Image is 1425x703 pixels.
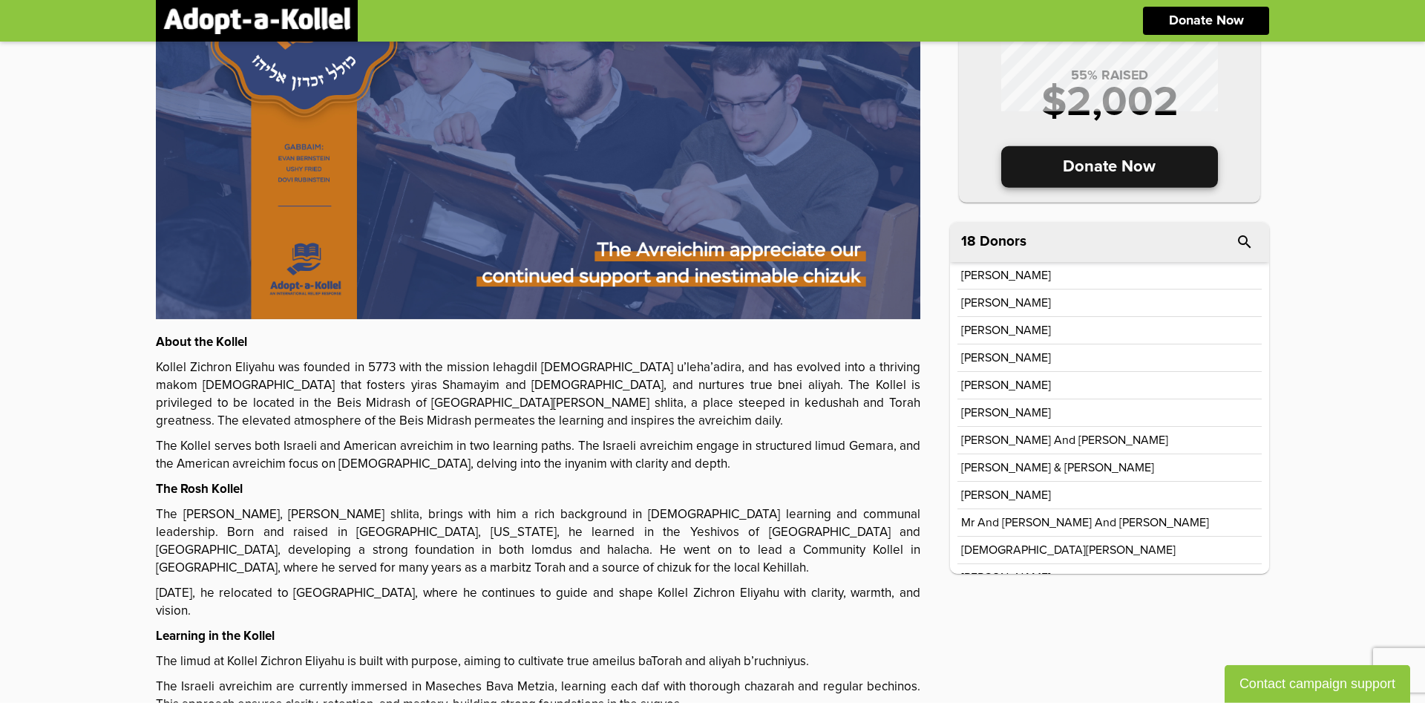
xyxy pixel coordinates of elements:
p: The Kollel serves both Israeli and American avreichim in two learning paths. The Israeli avreichi... [156,438,920,474]
p: Kollel Zichron Eliyahu was founded in 5773 with the mission lehagdil [DEMOGRAPHIC_DATA] u’leha’ad... [156,359,920,431]
p: Donors [980,235,1026,249]
p: The [PERSON_NAME], [PERSON_NAME] shlita, brings with him a rich background in [DEMOGRAPHIC_DATA] ... [156,506,920,578]
p: [DATE], he relocated to [GEOGRAPHIC_DATA], where he continues to guide and shape Kollel Zichron E... [156,585,920,621]
p: [PERSON_NAME] [961,324,1051,336]
p: The limud at Kollel Zichron Eliyahu is built with purpose, aiming to cultivate true ameilus baTor... [156,653,920,671]
p: [PERSON_NAME] and [PERSON_NAME] [961,434,1168,446]
strong: Learning in the Kollel [156,630,275,643]
i: search [1236,233,1254,251]
strong: The Rosh Kollel [156,483,243,496]
button: Contact campaign support [1225,665,1410,703]
p: [PERSON_NAME] [961,352,1051,364]
p: [PERSON_NAME] [961,269,1051,281]
p: Donate Now [1001,146,1219,188]
p: [PERSON_NAME] [961,489,1051,501]
p: [PERSON_NAME] [961,407,1051,419]
strong: About the Kollel [156,336,247,349]
p: Donate Now [1169,14,1244,27]
img: logonobg.png [163,7,350,34]
p: [PERSON_NAME] [961,297,1051,309]
p: Mr and [PERSON_NAME] and [PERSON_NAME] [961,517,1209,529]
p: [PERSON_NAME] [961,572,1051,583]
p: [PERSON_NAME] [961,379,1051,391]
span: 18 [961,235,976,249]
p: [PERSON_NAME] & [PERSON_NAME] [961,462,1154,474]
p: [DEMOGRAPHIC_DATA][PERSON_NAME] [961,544,1176,556]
